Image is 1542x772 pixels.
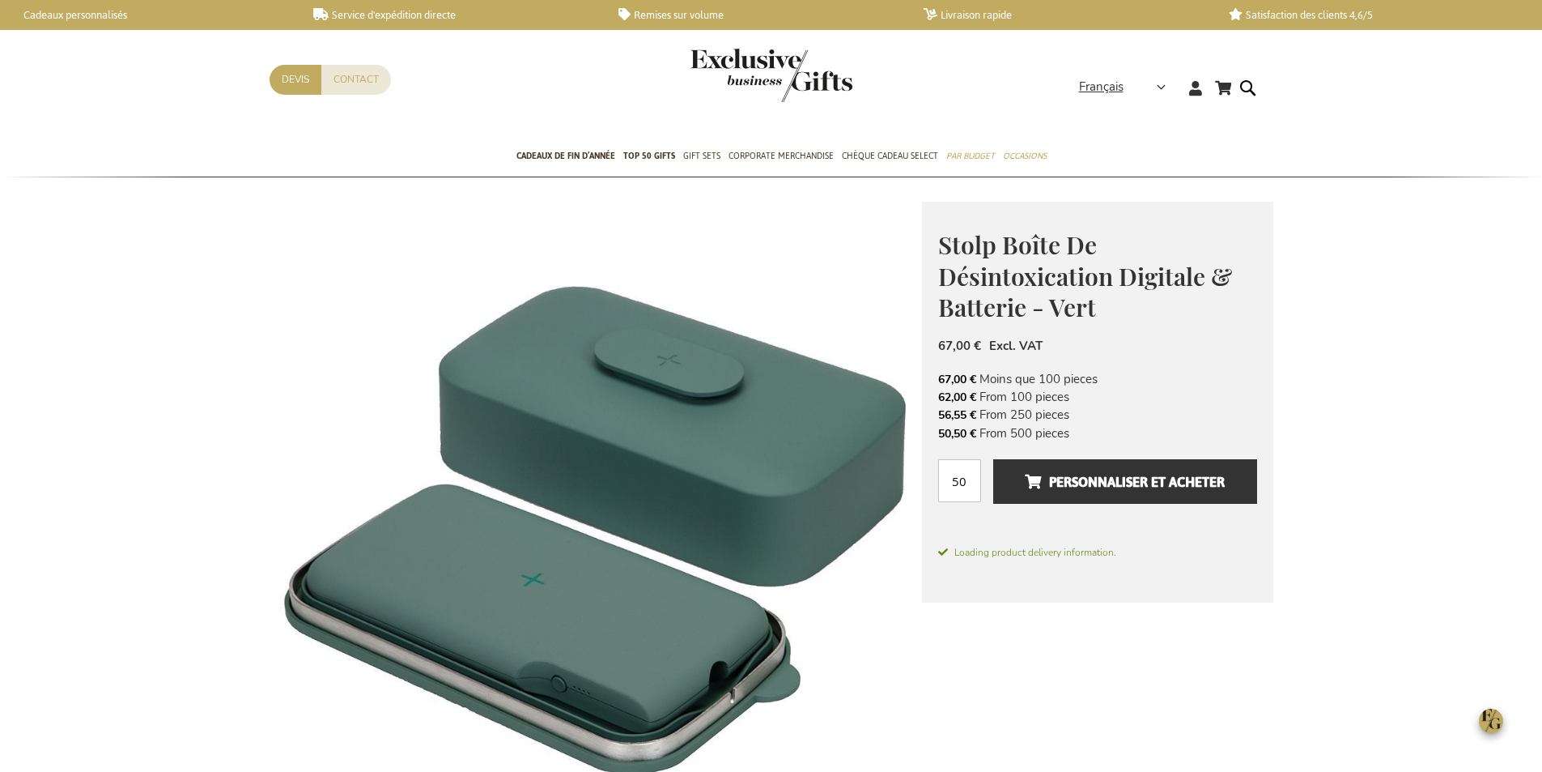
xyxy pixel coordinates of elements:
[938,426,976,441] span: 50,50 €
[321,65,391,95] a: Contact
[924,8,1203,22] a: Livraison rapide
[1079,78,1176,96] div: Français
[690,49,771,102] a: store logo
[683,147,720,164] span: Gift Sets
[313,8,593,22] a: Service d'expédition directe
[938,228,1232,323] span: Stolp Boîte De Désintoxication Digitale & Batterie - Vert
[938,424,1257,442] li: From 500 pieces
[938,459,981,502] input: Qté
[938,370,1257,388] li: Moins que 100 pieces
[1003,147,1047,164] span: Occasions
[993,459,1256,504] button: Personnaliser et acheter
[623,147,675,164] span: TOP 50 Gifts
[1025,469,1225,495] span: Personnaliser et acheter
[938,388,1257,406] li: From 100 pieces
[270,65,321,95] a: Devis
[938,407,976,423] span: 56,55 €
[1079,78,1124,96] span: Français
[842,137,938,177] a: Chèque Cadeau Select
[938,372,976,387] span: 67,00 €
[938,338,981,354] span: 67,00 €
[729,137,834,177] a: Corporate Merchandise
[729,147,834,164] span: Corporate Merchandise
[938,390,976,405] span: 62,00 €
[946,147,995,164] span: Par budget
[618,8,898,22] a: Remises sur volume
[1003,137,1047,177] a: Occasions
[989,338,1043,354] span: Excl. VAT
[516,137,615,177] a: Cadeaux de fin d’année
[1229,8,1508,22] a: Satisfaction des clients 4,6/5
[842,147,938,164] span: Chèque Cadeau Select
[946,137,995,177] a: Par budget
[690,49,852,102] img: Exclusive Business gifts logo
[938,406,1257,424] li: From 250 pieces
[683,137,720,177] a: Gift Sets
[516,147,615,164] span: Cadeaux de fin d’année
[623,137,675,177] a: TOP 50 Gifts
[938,545,1257,560] span: Loading product delivery information.
[8,8,287,22] a: Cadeaux personnalisés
